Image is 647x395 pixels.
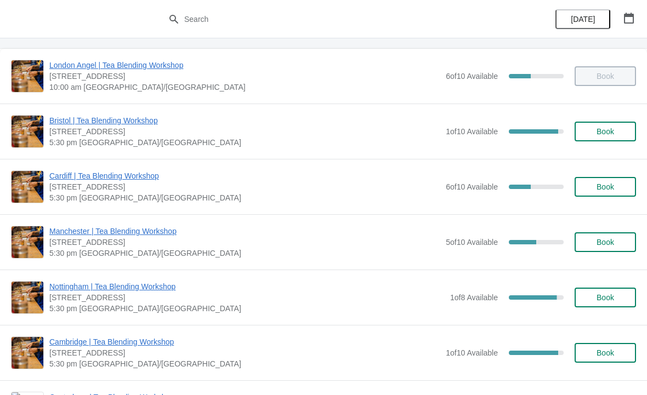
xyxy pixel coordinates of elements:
img: Bristol | Tea Blending Workshop | 73 Park Street, Bristol, BS1 5PB | 5:30 pm Europe/London [12,116,43,147]
span: 5:30 pm [GEOGRAPHIC_DATA]/[GEOGRAPHIC_DATA] [49,303,445,314]
span: Book [597,238,614,247]
span: 1 of 10 Available [446,348,498,357]
button: Book [575,288,636,307]
span: 5 of 10 Available [446,238,498,247]
span: [STREET_ADDRESS] [49,347,440,358]
input: Search [184,9,485,29]
span: Manchester | Tea Blending Workshop [49,226,440,237]
button: Book [575,177,636,197]
span: Book [597,182,614,191]
span: [STREET_ADDRESS] [49,126,440,137]
button: [DATE] [555,9,610,29]
span: 5:30 pm [GEOGRAPHIC_DATA]/[GEOGRAPHIC_DATA] [49,358,440,369]
span: [DATE] [571,15,595,24]
span: Bristol | Tea Blending Workshop [49,115,440,126]
span: 5:30 pm [GEOGRAPHIC_DATA]/[GEOGRAPHIC_DATA] [49,137,440,148]
span: 1 of 10 Available [446,127,498,136]
img: Nottingham | Tea Blending Workshop | 24 Bridlesmith Gate, Nottingham NG1 2GQ, UK | 5:30 pm Europe... [12,282,43,313]
img: London Angel | Tea Blending Workshop | 26 Camden Passage, The Angel, London N1 8ED, UK | 10:00 am... [12,60,43,92]
img: Cambridge | Tea Blending Workshop | 8-9 Green Street, Cambridge, CB2 3JU | 5:30 pm Europe/London [12,337,43,369]
span: Book [597,127,614,136]
img: Manchester | Tea Blending Workshop | 57 Church St, Manchester, M4 1PD | 5:30 pm Europe/London [12,226,43,258]
span: Book [597,293,614,302]
span: 5:30 pm [GEOGRAPHIC_DATA]/[GEOGRAPHIC_DATA] [49,192,440,203]
span: 10:00 am [GEOGRAPHIC_DATA]/[GEOGRAPHIC_DATA] [49,82,440,93]
button: Book [575,122,636,141]
span: London Angel | Tea Blending Workshop [49,60,440,71]
span: 6 of 10 Available [446,72,498,81]
img: Cardiff | Tea Blending Workshop | 1-3 Royal Arcade, Cardiff CF10 1AE, UK | 5:30 pm Europe/London [12,171,43,203]
span: [STREET_ADDRESS] [49,292,445,303]
button: Book [575,232,636,252]
span: 5:30 pm [GEOGRAPHIC_DATA]/[GEOGRAPHIC_DATA] [49,248,440,259]
span: [STREET_ADDRESS] [49,71,440,82]
span: Nottingham | Tea Blending Workshop [49,281,445,292]
span: Cambridge | Tea Blending Workshop [49,336,440,347]
span: [STREET_ADDRESS] [49,181,440,192]
button: Book [575,343,636,363]
span: 6 of 10 Available [446,182,498,191]
span: Cardiff | Tea Blending Workshop [49,170,440,181]
span: Book [597,348,614,357]
span: [STREET_ADDRESS] [49,237,440,248]
span: 1 of 8 Available [450,293,498,302]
